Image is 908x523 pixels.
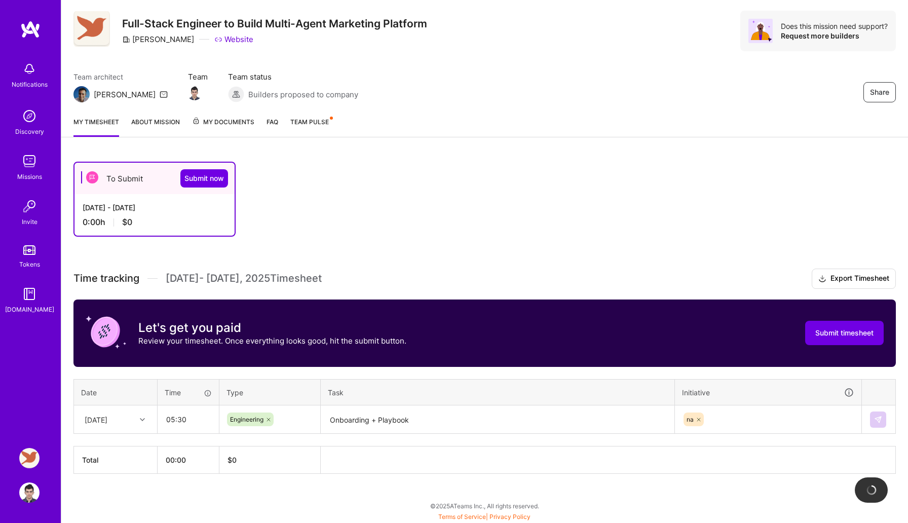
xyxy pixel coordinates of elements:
input: HH:MM [158,406,218,433]
span: Time tracking [73,272,139,285]
img: loading [864,483,879,497]
button: Submit timesheet [805,321,884,345]
span: Team architect [73,71,168,82]
span: Share [870,87,889,97]
img: Builders proposed to company [228,86,244,102]
span: na [687,416,694,423]
a: Robynn AI: Full-Stack Engineer to Build Multi-Agent Marketing Platform [17,448,42,468]
div: Notifications [12,79,48,90]
span: Team [188,71,208,82]
th: Date [74,379,158,405]
div: To Submit [74,163,235,194]
span: Team status [228,71,358,82]
img: coin [86,312,126,352]
i: icon CompanyGray [122,35,130,44]
img: Team Architect [73,86,90,102]
span: My Documents [192,117,254,128]
th: 00:00 [158,446,219,474]
img: Submit [874,416,882,424]
th: Task [321,379,675,405]
h3: Let's get you paid [138,320,406,335]
div: Tokens [19,259,40,270]
div: [DOMAIN_NAME] [5,304,54,315]
span: Team Pulse [290,118,329,126]
span: [DATE] - [DATE] , 2025 Timesheet [166,272,322,285]
span: $ 0 [228,456,237,464]
img: Company Logo [73,11,110,47]
p: Review your timesheet. Once everything looks good, hit the submit button. [138,335,406,346]
div: null [870,412,887,428]
a: User Avatar [17,482,42,503]
div: [DATE] [85,414,107,425]
img: logo [20,20,41,39]
span: Submit now [184,173,224,183]
th: Type [219,379,321,405]
div: Missions [17,171,42,182]
div: Invite [22,216,37,227]
div: © 2025 ATeams Inc., All rights reserved. [61,493,908,518]
button: Share [863,82,896,102]
button: Submit now [180,169,228,188]
img: User Avatar [19,482,40,503]
div: [PERSON_NAME] [122,34,194,45]
th: Total [74,446,158,474]
div: Initiative [682,387,854,398]
div: [DATE] - [DATE] [83,202,226,213]
a: Terms of Service [438,513,486,520]
div: Discovery [15,126,44,137]
img: To Submit [86,171,98,183]
a: Privacy Policy [489,513,531,520]
span: Submit timesheet [815,328,874,338]
img: teamwork [19,151,40,171]
a: My timesheet [73,117,119,137]
a: About Mission [131,117,180,137]
div: 0:00 h [83,217,226,228]
a: Team Pulse [290,117,332,137]
a: FAQ [267,117,278,137]
img: tokens [23,245,35,255]
img: Team Member Avatar [187,85,202,100]
i: icon Chevron [140,417,145,422]
h3: Full-Stack Engineer to Build Multi-Agent Marketing Platform [122,17,427,30]
img: Robynn AI: Full-Stack Engineer to Build Multi-Agent Marketing Platform [19,448,40,468]
span: $0 [122,217,132,228]
img: guide book [19,284,40,304]
button: Export Timesheet [812,269,896,289]
span: Engineering [230,416,263,423]
textarea: Onboarding + Playbook [322,406,673,433]
img: discovery [19,106,40,126]
span: | [438,513,531,520]
i: icon Download [818,274,826,284]
img: bell [19,59,40,79]
div: Time [165,387,212,398]
a: Team Member Avatar [188,84,201,101]
i: icon Mail [160,90,168,98]
div: [PERSON_NAME] [94,89,156,100]
img: Invite [19,196,40,216]
a: Website [214,34,253,45]
div: Does this mission need support? [781,21,888,31]
a: My Documents [192,117,254,137]
img: Avatar [748,19,773,43]
span: Builders proposed to company [248,89,358,100]
div: Request more builders [781,31,888,41]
